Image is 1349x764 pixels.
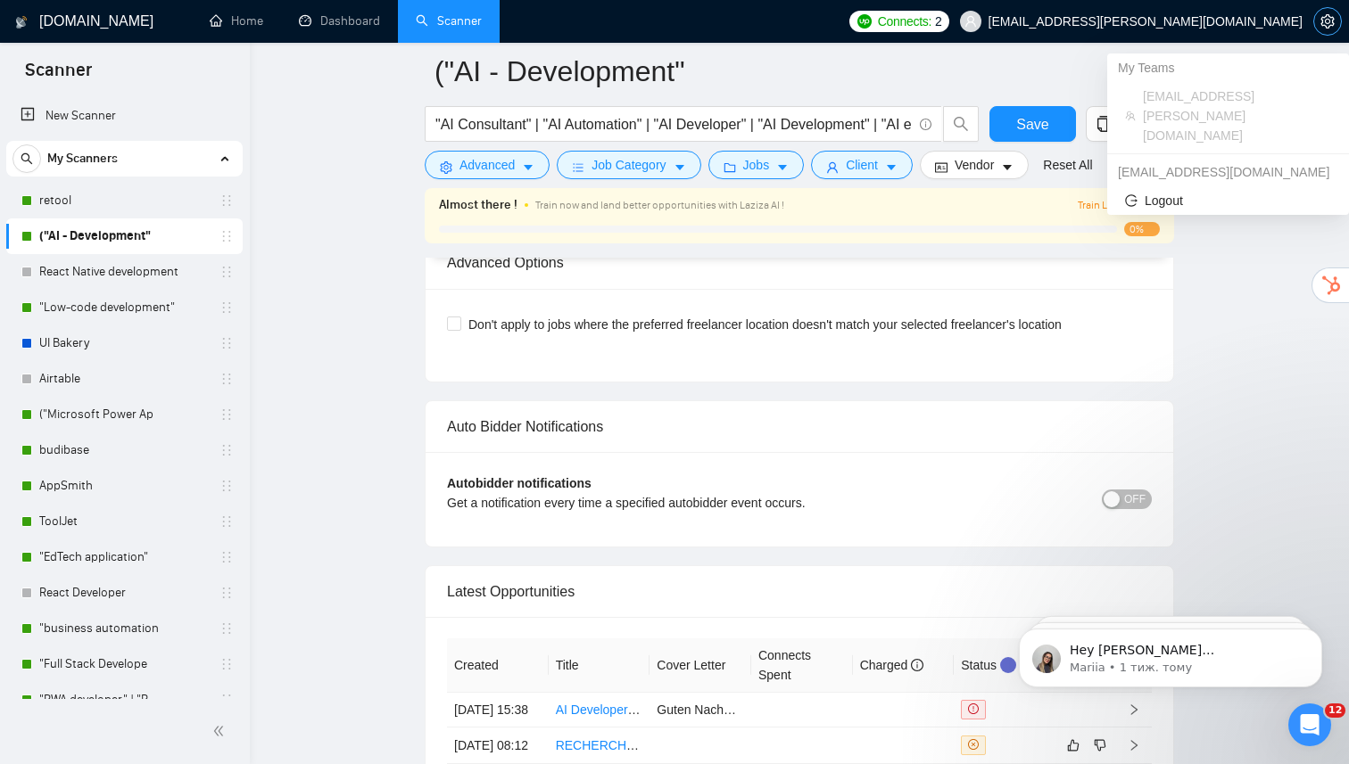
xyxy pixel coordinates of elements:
span: holder [219,300,234,315]
a: searchScanner [416,13,482,29]
div: My Teams [1107,53,1349,82]
span: holder [219,693,234,707]
span: close-circle [968,739,979,750]
span: user [964,15,977,28]
span: Client [846,155,878,175]
input: Search Freelance Jobs... [435,113,912,136]
a: React Native development [39,254,209,290]
td: RECHERCHE EXPERT CURSOR AI, MARKETING FORMATION INTENSIVE 2h [549,727,650,764]
span: Logout [1125,191,1331,210]
th: Title [549,638,650,693]
iframe: Intercom live chat [1288,703,1331,746]
button: like [1063,735,1084,756]
span: holder [219,443,234,457]
div: Auto Bidder Notifications [447,401,1152,452]
td: AI Developer & Co-Creator for Game-Changing Project in the Beauty Industry [549,693,650,727]
span: Charged [860,658,924,672]
span: copy [1087,116,1121,132]
span: search [13,152,40,165]
a: React Developer [39,575,209,611]
span: holder [219,336,234,350]
span: holder [219,229,234,243]
iframe: Intercom notifications повідомлення [992,591,1349,716]
span: holder [219,265,234,279]
div: Get a notification every time a specified autobidder event occurs. [447,493,976,513]
div: Advanced Options [447,237,1152,288]
a: Airtable [39,361,209,397]
span: holder [219,372,234,386]
button: copy [1086,106,1121,142]
span: holder [219,586,234,600]
a: setting [1313,14,1342,29]
span: OFF [1124,489,1146,509]
span: right [1128,739,1140,752]
a: Reset All [1043,155,1092,175]
img: logo [15,8,28,37]
span: holder [219,514,234,529]
div: anastasia.nuzhna@akveo.com [1107,158,1349,186]
a: budibase [39,432,209,468]
th: Created [447,638,549,693]
a: ToolJet [39,504,209,539]
button: folderJobscaret-down [708,151,805,179]
span: Don't apply to jobs where the preferred freelancer location doesn't match your selected freelance... [461,315,1069,334]
span: logout [1125,194,1138,207]
span: info-circle [911,659,923,671]
button: Train Laziza AI [1078,197,1160,214]
button: barsJob Categorycaret-down [557,151,700,179]
a: retool [39,183,209,218]
th: Connects Spent [751,638,853,693]
span: Train now and land better opportunities with Laziza AI ! [535,199,784,211]
span: 12 [1325,703,1345,718]
button: search [943,106,979,142]
button: search [12,144,41,173]
a: "EdTech application" [39,539,209,575]
a: UI Bakery [39,325,209,361]
span: search [944,116,978,132]
td: [DATE] 15:38 [447,693,549,727]
span: caret-down [1001,160,1014,174]
span: holder [219,657,234,671]
span: bars [572,160,584,174]
span: Almost there ! [439,195,517,215]
span: Save [1016,113,1048,136]
span: info-circle [920,119,931,130]
a: "Full Stack Develope [39,646,209,682]
span: Connects: [878,12,931,31]
a: "Low-code development" [39,290,209,325]
a: AppSmith [39,468,209,504]
span: [EMAIL_ADDRESS][PERSON_NAME][DOMAIN_NAME] [1143,86,1331,145]
input: Scanner name... [434,49,1138,94]
th: Cover Letter [650,638,751,693]
a: "business automation [39,611,209,646]
a: ("AI - Development" [39,218,209,254]
b: Autobidder notifications [447,476,592,490]
button: setting [1313,7,1342,36]
span: holder [219,621,234,636]
button: dislike [1089,735,1111,756]
span: setting [1314,14,1341,29]
span: user [826,160,839,174]
span: Job Category [592,155,666,175]
span: caret-down [776,160,789,174]
span: dislike [1094,738,1106,752]
span: 2 [935,12,942,31]
span: Vendor [955,155,994,175]
td: [DATE] 08:12 [447,727,549,764]
span: double-left [212,722,230,740]
button: Save [989,106,1076,142]
a: AI Developer & Co-Creator for Game-Changing Project in the Beauty Industry [556,702,985,717]
button: userClientcaret-down [811,151,913,179]
button: idcardVendorcaret-down [920,151,1029,179]
span: holder [219,550,234,564]
span: folder [724,160,736,174]
a: homeHome [210,13,263,29]
li: New Scanner [6,98,243,134]
span: Jobs [743,155,770,175]
a: "PWA developer" | "P [39,682,209,718]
